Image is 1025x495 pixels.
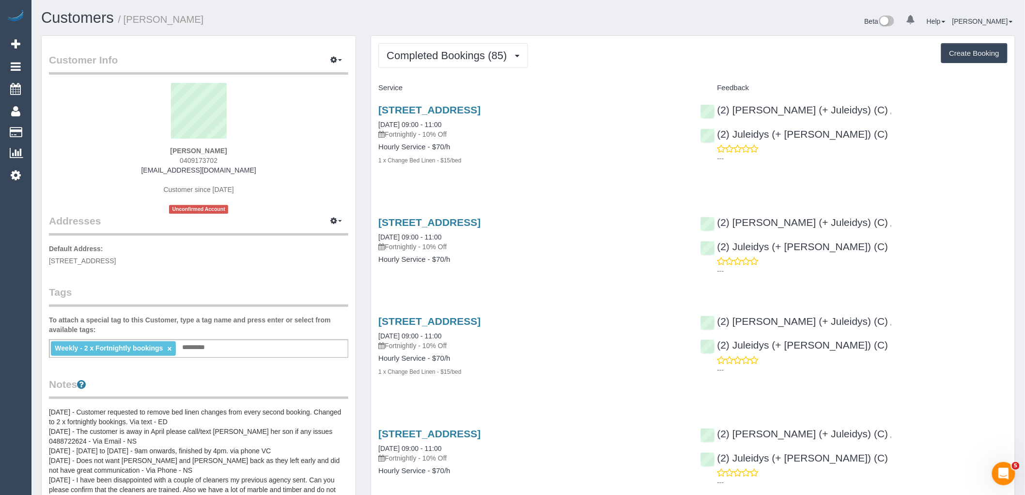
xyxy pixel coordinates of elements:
small: 1 x Change Bed Linen - $15/bed [378,157,461,164]
a: (2) Juleidys (+ [PERSON_NAME]) (C) [700,452,888,463]
a: × [167,345,171,353]
button: Completed Bookings (85) [378,43,528,68]
span: 0409173702 [180,157,217,164]
small: 1 x Change Bed Linen - $15/bed [378,368,461,375]
span: Customer since [DATE] [164,186,234,193]
span: , [890,107,892,115]
a: (2) Juleidys (+ [PERSON_NAME]) (C) [700,339,888,351]
span: Weekly - 2 x Fortnightly bookings [55,344,163,352]
h4: Hourly Service - $70/h [378,354,685,363]
h4: Hourly Service - $70/h [378,255,685,264]
a: (2) [PERSON_NAME] (+ Juleidys) (C) [700,104,888,115]
legend: Customer Info [49,53,348,75]
img: New interface [878,16,894,28]
iframe: Intercom live chat [992,462,1015,485]
a: [STREET_ADDRESS] [378,316,481,327]
legend: Tags [49,285,348,307]
span: , [890,220,892,227]
a: [STREET_ADDRESS] [378,217,481,228]
h4: Hourly Service - $70/h [378,143,685,151]
span: , [890,319,892,326]
button: Create Booking [941,43,1008,64]
a: (2) [PERSON_NAME] (+ Juleidys) (C) [700,428,888,439]
p: --- [717,154,1008,163]
h4: Service [378,84,685,92]
img: Automaid Logo [6,10,25,23]
a: [DATE] 09:00 - 11:00 [378,121,441,128]
a: [STREET_ADDRESS] [378,104,481,115]
p: --- [717,478,1008,487]
a: [EMAIL_ADDRESS][DOMAIN_NAME] [141,166,256,174]
label: Default Address: [49,244,103,254]
h4: Feedback [700,84,1008,92]
label: To attach a special tag to this Customer, type a tag name and press enter or select from availabl... [49,315,348,335]
a: (2) [PERSON_NAME] (+ Juleidys) (C) [700,217,888,228]
span: Unconfirmed Account [169,205,228,213]
legend: Notes [49,377,348,399]
p: --- [717,365,1008,375]
p: Fortnightly - 10% Off [378,242,685,252]
a: [DATE] 09:00 - 11:00 [378,332,441,340]
strong: [PERSON_NAME] [170,147,227,155]
a: (2) Juleidys (+ [PERSON_NAME]) (C) [700,241,888,252]
a: [DATE] 09:00 - 11:00 [378,233,441,241]
a: Help [927,17,946,25]
span: , [890,431,892,439]
span: Completed Bookings (85) [387,49,512,62]
a: Beta [865,17,895,25]
a: Customers [41,9,114,26]
a: (2) Juleidys (+ [PERSON_NAME]) (C) [700,128,888,140]
span: 5 [1012,462,1020,470]
a: [PERSON_NAME] [952,17,1013,25]
small: / [PERSON_NAME] [118,14,204,25]
p: Fortnightly - 10% Off [378,129,685,139]
p: Fortnightly - 10% Off [378,453,685,463]
a: [STREET_ADDRESS] [378,428,481,439]
span: [STREET_ADDRESS] [49,257,116,265]
a: [DATE] 09:00 - 11:00 [378,445,441,452]
a: (2) [PERSON_NAME] (+ Juleidys) (C) [700,316,888,327]
p: Fortnightly - 10% Off [378,341,685,351]
h4: Hourly Service - $70/h [378,467,685,475]
p: --- [717,266,1008,276]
